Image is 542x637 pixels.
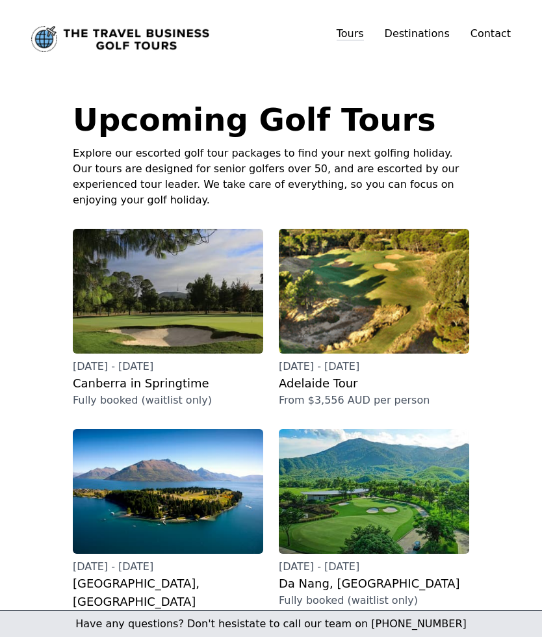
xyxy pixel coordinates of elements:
p: Fully booked (waitlist only) [279,593,469,608]
p: [DATE] - [DATE] [279,359,469,374]
p: Explore our escorted golf tour packages to find your next golfing holiday. Our tours are designed... [73,146,469,208]
a: Link to home page [31,26,209,52]
h3: Da Nang, [GEOGRAPHIC_DATA] [279,575,469,593]
p: [DATE] - [DATE] [279,559,469,575]
img: The Travel Business Golf Tours logo [31,26,209,52]
a: [DATE] - [DATE]Adelaide TourFrom $3,556 AUD per person [279,229,469,408]
p: Fully booked (waitlist only) [73,393,263,408]
a: Contact [471,26,511,42]
a: Destinations [385,27,450,40]
p: [DATE] - [DATE] [73,559,263,575]
h3: Canberra in Springtime [73,374,263,393]
a: [DATE] - [DATE]Da Nang, [GEOGRAPHIC_DATA]Fully booked (waitlist only) [279,429,469,608]
p: [DATE] - [DATE] [73,359,263,374]
p: From $3,556 AUD per person [279,393,469,408]
a: Tours [337,27,364,41]
h3: Adelaide Tour [279,374,469,393]
h1: Upcoming Golf Tours [73,104,469,135]
h3: [GEOGRAPHIC_DATA], [GEOGRAPHIC_DATA] [73,575,263,611]
a: [DATE] - [DATE]Canberra in SpringtimeFully booked (waitlist only) [73,229,263,408]
a: [DATE] - [DATE][GEOGRAPHIC_DATA], [GEOGRAPHIC_DATA]From $4,255 AUD per person [73,429,263,627]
